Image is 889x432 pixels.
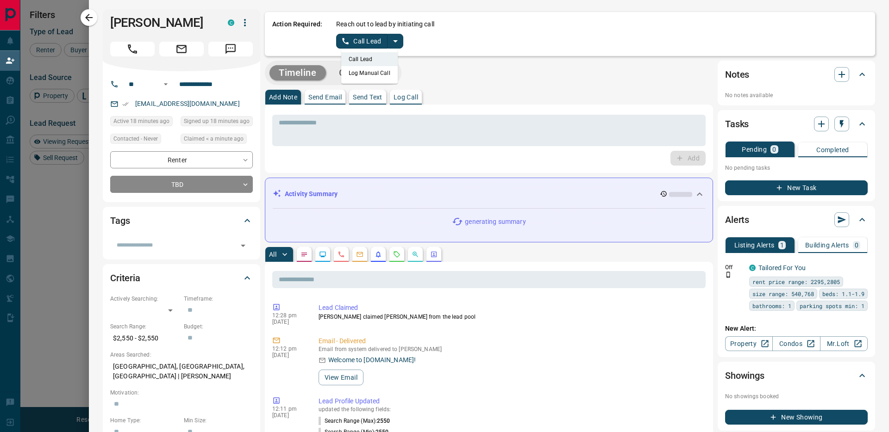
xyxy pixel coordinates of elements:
svg: Calls [338,251,345,258]
span: Signed up 18 minutes ago [184,117,250,126]
div: Wed Oct 15 2025 [181,116,253,129]
svg: Notes [301,251,308,258]
span: Message [208,42,253,56]
svg: Opportunities [412,251,419,258]
p: Listing Alerts [734,242,775,248]
p: Building Alerts [805,242,849,248]
button: Open [160,79,171,90]
p: Areas Searched: [110,351,253,359]
svg: Requests [393,251,401,258]
svg: Email Verified [122,101,129,107]
span: bathrooms: 1 [752,301,791,310]
p: Search Range: [110,322,179,331]
p: [GEOGRAPHIC_DATA], [GEOGRAPHIC_DATA], [GEOGRAPHIC_DATA] | [PERSON_NAME] [110,359,253,384]
p: No pending tasks [725,161,868,175]
span: beds: 1.1-1.9 [822,289,864,298]
p: Off [725,263,744,272]
span: Call [110,42,155,56]
a: Condos [772,336,820,351]
p: Budget: [184,322,253,331]
p: generating summary [465,217,526,227]
div: Alerts [725,209,868,231]
span: Claimed < a minute ago [184,134,244,143]
p: [DATE] [272,319,305,325]
p: Actively Searching: [110,295,179,303]
p: Pending [742,146,767,153]
svg: Listing Alerts [375,251,382,258]
p: 12:28 pm [272,312,305,319]
p: Action Required: [272,19,322,49]
p: Send Text [353,94,382,100]
a: Tailored For You [758,264,806,272]
p: Send Email [308,94,342,100]
div: Wed Oct 15 2025 [181,134,253,147]
p: No showings booked [725,392,868,401]
div: Tags [110,210,253,232]
div: TBD [110,176,253,193]
p: updated the following fields: [319,406,702,413]
div: Renter [110,151,253,168]
button: New Showing [725,410,868,425]
p: Search Range (Max) : [319,417,390,425]
p: [DATE] [272,412,305,419]
p: [DATE] [272,352,305,358]
p: Motivation: [110,389,253,397]
span: rent price range: 2295,2805 [752,277,840,286]
p: Completed [816,147,849,153]
p: All [269,251,276,258]
div: Notes [725,63,868,86]
div: Showings [725,364,868,387]
div: Criteria [110,267,253,289]
h2: Showings [725,368,764,383]
div: condos.ca [228,19,234,26]
h2: Alerts [725,212,749,227]
div: Wed Oct 15 2025 [110,116,176,129]
span: parking spots min: 1 [800,301,864,310]
h2: Criteria [110,271,140,285]
p: Email - Delivered [319,336,702,346]
li: Call Lead [341,52,398,66]
button: Timeline [269,65,326,80]
p: Timeframe: [184,295,253,303]
p: [PERSON_NAME] claimed [PERSON_NAME] from the lead pool [319,313,702,321]
p: Email from system delivered to [PERSON_NAME] [319,346,702,352]
a: Mr.Loft [820,336,868,351]
h2: Notes [725,67,749,82]
h2: Tags [110,213,130,228]
p: Home Type: [110,416,179,425]
p: $2,550 - $2,550 [110,331,179,346]
svg: Agent Actions [430,251,438,258]
p: Lead Profile Updated [319,396,702,406]
p: Lead Claimed [319,303,702,313]
div: Activity Summary [273,185,705,203]
p: 0 [772,146,776,153]
p: Min Size: [184,416,253,425]
span: 2550 [377,418,390,424]
button: Campaigns [330,65,397,80]
p: New Alert: [725,324,868,333]
button: Open [237,239,250,252]
p: Activity Summary [285,189,338,199]
li: Log Manual Call [341,66,398,80]
p: 12:11 pm [272,406,305,412]
svg: Push Notification Only [725,272,732,278]
a: Property [725,336,773,351]
span: size range: 540,768 [752,289,814,298]
h1: [PERSON_NAME] [110,15,214,30]
div: condos.ca [749,265,756,271]
button: New Task [725,180,868,195]
span: Email [159,42,204,56]
p: 1 [780,242,784,248]
p: Reach out to lead by initiating call [336,19,434,29]
svg: Lead Browsing Activity [319,251,326,258]
p: 12:12 pm [272,346,305,352]
div: split button [336,34,403,49]
p: Log Call [394,94,418,100]
p: No notes available [725,91,868,99]
div: Tasks [725,113,868,135]
span: Contacted - Never [113,134,158,143]
span: Active 18 minutes ago [113,117,169,126]
button: Call Lead [336,34,388,49]
p: Add Note [269,94,297,100]
p: 0 [855,242,858,248]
